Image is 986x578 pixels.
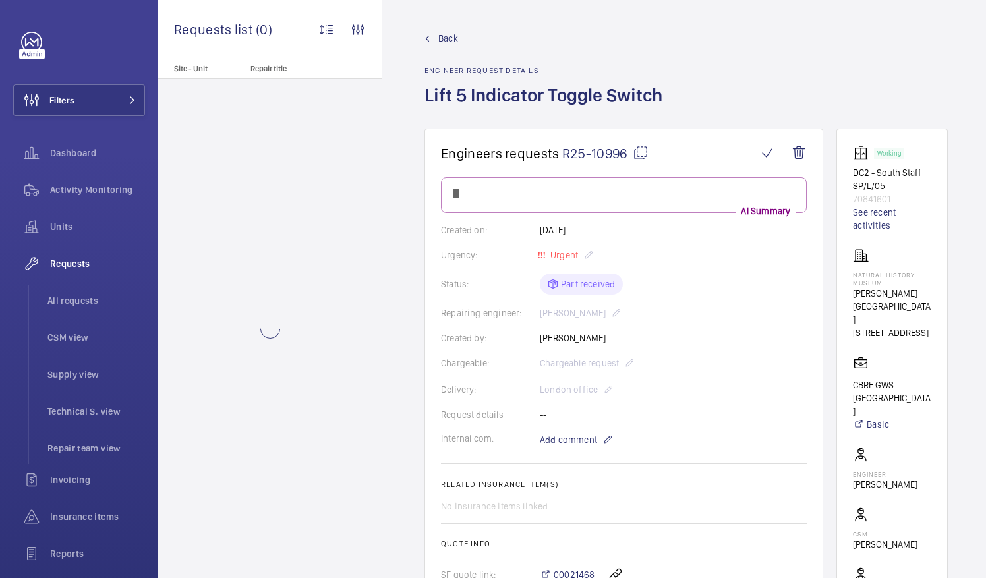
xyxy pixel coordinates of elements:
span: Requests [50,257,145,270]
p: AI Summary [736,204,796,217]
button: Filters [13,84,145,116]
span: CSM view [47,331,145,344]
span: R25-10996 [562,145,649,161]
span: Dashboard [50,146,145,159]
span: Units [50,220,145,233]
span: Activity Monitoring [50,183,145,196]
h2: Engineer request details [424,66,670,75]
h2: Quote info [441,539,807,548]
a: Basic [853,418,931,431]
span: Add comment [540,433,597,446]
span: Insurance items [50,510,145,523]
span: Filters [49,94,74,107]
span: Reports [50,547,145,560]
span: All requests [47,294,145,307]
a: See recent activities [853,206,931,232]
p: 70841601 [853,192,931,206]
p: [PERSON_NAME] [853,478,917,491]
span: Requests list [174,21,256,38]
p: Natural History Museum [853,271,931,287]
p: [PERSON_NAME] [853,538,917,551]
span: Invoicing [50,473,145,486]
h2: Related insurance item(s) [441,480,807,489]
span: Back [438,32,458,45]
p: CBRE GWS- [GEOGRAPHIC_DATA] [853,378,931,418]
span: Supply view [47,368,145,381]
p: DC2 - South Staff SP/L/05 [853,166,931,192]
p: Engineer [853,470,917,478]
p: CSM [853,530,917,538]
p: Working [877,151,901,156]
img: elevator.svg [853,145,874,161]
p: [STREET_ADDRESS] [853,326,931,339]
span: Technical S. view [47,405,145,418]
p: Site - Unit [158,64,245,73]
span: Repair team view [47,442,145,455]
p: [PERSON_NAME][GEOGRAPHIC_DATA] [853,287,931,326]
p: Repair title [250,64,337,73]
span: Engineers requests [441,145,560,161]
h1: Lift 5 Indicator Toggle Switch [424,83,670,129]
